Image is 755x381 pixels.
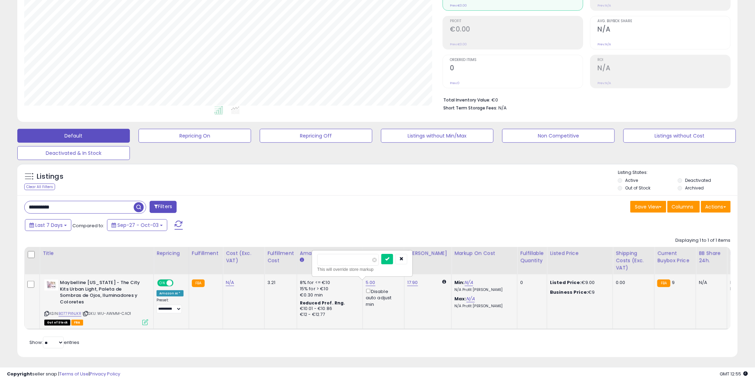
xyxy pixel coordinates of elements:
[598,3,611,8] small: Prev: N/A
[618,169,738,176] p: Listing States:
[550,280,607,286] div: €9.00
[43,250,151,257] div: Title
[450,19,583,23] span: Profit
[630,201,666,213] button: Save View
[442,280,446,284] i: Calculated using Dynamic Max Price.
[625,177,638,183] label: Active
[226,279,234,286] a: N/A
[44,280,148,325] div: ASIN:
[59,371,89,377] a: Terms of Use
[699,250,724,264] div: BB Share 24h.
[90,371,120,377] a: Privacy Policy
[452,247,517,274] th: The percentage added to the cost of goods (COGS) that forms the calculator for Min & Max prices.
[139,129,251,143] button: Repricing On
[444,105,498,111] b: Short Term Storage Fees:
[17,129,130,143] button: Default
[300,300,345,306] b: Reduced Prof. Rng.
[550,289,607,295] div: €9
[454,250,514,257] div: Markup on Cost
[467,295,475,302] a: N/A
[720,371,748,377] span: 2025-10-11 12:55 GMT
[60,280,144,307] b: Maybelline [US_STATE] - The City Kits Urban Light, Paleta de Sombras de Ojos, Iluminadores y Colo...
[616,280,649,286] div: 0.00
[672,279,675,286] span: 9
[450,58,583,62] span: Ordered Items
[625,185,651,191] label: Out of Stock
[454,295,467,302] b: Max:
[502,129,615,143] button: Non Competitive
[444,95,726,104] li: €0
[667,201,700,213] button: Columns
[226,250,261,264] div: Cost (Exc. VAT)
[676,237,731,244] div: Displaying 1 to 1 of 1 items
[82,311,131,316] span: | SKU: WU-AWMM-CAO1
[598,58,730,62] span: ROI
[17,146,130,160] button: Deactivated & In Stock
[317,266,407,273] div: This will override store markup
[701,201,731,213] button: Actions
[158,280,167,286] span: ON
[598,42,611,46] small: Prev: N/A
[450,25,583,35] h2: €0.00
[550,250,610,257] div: Listed Price
[172,280,184,286] span: OFF
[366,279,375,286] a: 5.00
[267,280,292,286] div: 3.21
[499,105,507,111] span: N/A
[107,219,167,231] button: Sep-27 - Oct-03
[454,304,512,309] p: N/A Profit [PERSON_NAME]
[550,279,581,286] b: Listed Price:
[300,250,360,257] div: Amazon Fees
[150,201,177,213] button: Filters
[550,289,588,295] b: Business Price:
[598,25,730,35] h2: N/A
[300,292,357,298] div: €0.30 min
[520,280,542,286] div: 0
[450,42,467,46] small: Prev: €0.00
[35,222,63,229] span: Last 7 Days
[623,129,736,143] button: Listings without Cost
[71,320,83,326] span: FBA
[450,3,467,8] small: Prev: €0.00
[699,280,722,286] div: N/A
[72,222,104,229] span: Compared to:
[37,172,63,181] h5: Listings
[7,371,32,377] strong: Copyright
[407,279,418,286] a: 17.90
[454,287,512,292] p: N/A Profit [PERSON_NAME]
[444,97,491,103] b: Total Inventory Value:
[44,280,58,291] img: 31Oof-OLuQL._SL40_.jpg
[685,185,704,191] label: Archived
[598,81,611,85] small: Prev: N/A
[598,64,730,73] h2: N/A
[25,219,71,231] button: Last 7 Days
[117,222,159,229] span: Sep-27 - Oct-03
[24,184,55,190] div: Clear All Filters
[366,287,399,308] div: Disable auto adjust min
[300,306,357,312] div: €10.01 - €10.86
[157,290,184,296] div: Amazon AI *
[657,250,693,264] div: Current Buybox Price
[407,250,448,257] div: [PERSON_NAME]
[672,203,694,210] span: Columns
[300,280,357,286] div: 8% for <= €10
[157,298,184,313] div: Preset:
[598,19,730,23] span: Avg. Buybox Share
[300,312,357,318] div: €12 - €12.77
[685,177,711,183] label: Deactivated
[450,81,460,85] small: Prev: 0
[657,280,670,287] small: FBA
[260,129,372,143] button: Repricing Off
[730,280,753,286] div: FBA: 4
[520,250,544,264] div: Fulfillable Quantity
[267,250,294,264] div: Fulfillment Cost
[29,339,79,346] span: Show: entries
[730,286,753,292] div: FBM: 2
[157,250,186,257] div: Repricing
[7,371,120,378] div: seller snap | |
[59,311,81,317] a: B077PXNJKR
[192,280,205,287] small: FBA
[300,257,304,263] small: Amazon Fees.
[381,129,494,143] button: Listings without Min/Max
[450,64,583,73] h2: 0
